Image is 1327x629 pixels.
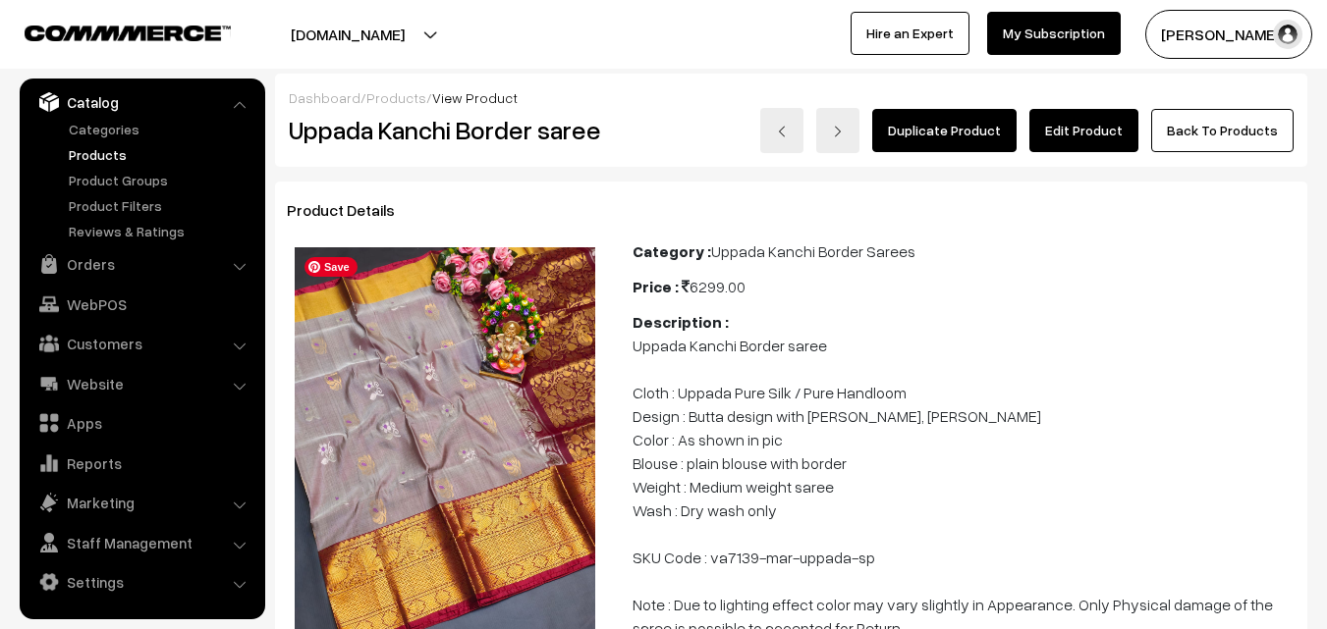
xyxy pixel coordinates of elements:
b: Category : [633,241,711,261]
img: user [1273,20,1302,49]
a: Dashboard [289,89,360,106]
a: COMMMERCE [25,20,196,43]
img: COMMMERCE [25,26,231,40]
a: Apps [25,405,258,441]
button: [DOMAIN_NAME] [222,10,473,59]
span: View Product [432,89,518,106]
img: right-arrow.png [832,126,844,137]
a: Settings [25,564,258,600]
div: 6299.00 [633,275,1296,298]
a: Customers [25,326,258,361]
b: Price : [633,277,679,296]
div: Uppada Kanchi Border Sarees [633,239,1296,263]
a: Product Filters [64,195,258,216]
a: Products [366,89,426,106]
a: Hire an Expert [851,12,969,55]
a: Reviews & Ratings [64,221,258,241]
a: Back To Products [1151,109,1294,152]
h2: Uppada Kanchi Border saree [289,115,604,145]
a: Reports [25,446,258,481]
button: [PERSON_NAME] [1145,10,1312,59]
a: Website [25,366,258,401]
a: Duplicate Product [872,109,1017,152]
a: Categories [64,119,258,139]
a: Products [64,144,258,165]
a: Edit Product [1029,109,1138,152]
a: Product Groups [64,170,258,190]
a: WebPOS [25,287,258,322]
b: Description : [633,312,729,332]
div: / / [289,87,1294,108]
a: Orders [25,246,258,282]
span: Product Details [287,200,418,220]
a: My Subscription [987,12,1121,55]
span: Save [304,257,358,277]
a: Catalog [25,84,258,120]
img: left-arrow.png [776,126,788,137]
a: Staff Management [25,525,258,560]
a: Marketing [25,485,258,520]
